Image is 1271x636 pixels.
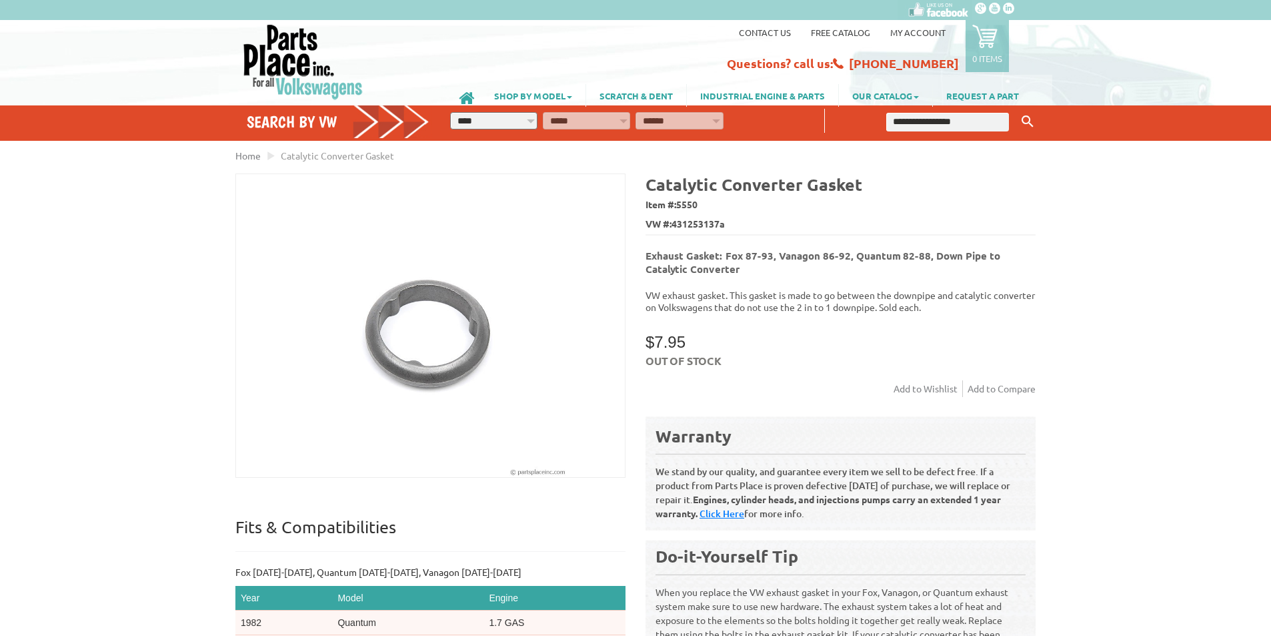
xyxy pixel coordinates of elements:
th: Model [332,586,483,611]
a: Free Catalog [811,27,870,38]
th: Year [235,586,332,611]
a: 0 items [966,20,1009,72]
a: OUR CATALOG [839,84,932,107]
a: Add to Compare [968,380,1036,397]
h4: Search by VW [247,112,429,131]
span: Catalytic Converter Gasket [281,149,394,162]
td: 1.7 GAS [483,611,625,635]
th: Engine [483,586,625,611]
a: SCRATCH & DENT [586,84,686,107]
a: Click Here [700,507,744,520]
span: 431253137a [672,217,725,231]
span: 5550 [676,198,698,210]
a: Contact us [739,27,791,38]
p: VW exhaust gasket. This gasket is made to go between the downpipe and catalytic converter on Volk... [646,289,1036,313]
div: Warranty [656,425,1026,447]
a: INDUSTRIAL ENGINE & PARTS [687,84,838,107]
span: VW #: [646,215,1036,234]
a: SHOP BY MODEL [481,84,585,107]
td: 1982 [235,611,332,635]
button: Keyword Search [1018,111,1038,133]
a: REQUEST A PART [933,84,1032,107]
a: My Account [890,27,946,38]
img: Parts Place Inc! [242,23,364,100]
b: Exhaust Gasket: Fox 87-93, Vanagon 86-92, Quantum 82-88, Down Pipe to Catalytic Converter [646,249,1000,276]
img: Catalytic Converter Gasket [236,174,625,477]
p: Fox [DATE]-[DATE], Quantum [DATE]-[DATE], Vanagon [DATE]-[DATE] [235,565,625,579]
b: Do-it-Yourself Tip [656,545,798,567]
b: Catalytic Converter Gasket [646,174,862,195]
td: Quantum [332,611,483,635]
a: Home [235,149,261,162]
span: $7.95 [646,333,686,351]
span: Out of stock [646,354,722,368]
span: Item #: [646,196,1036,215]
b: Engines, cylinder heads, and injections pumps carry an extended 1 year warranty. [656,493,1001,519]
a: Add to Wishlist [894,380,963,397]
p: Fits & Compatibilities [235,517,625,552]
p: We stand by our quality, and guarantee every item we sell to be defect free. If a product from Pa... [656,454,1026,521]
p: 0 items [972,53,1002,64]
